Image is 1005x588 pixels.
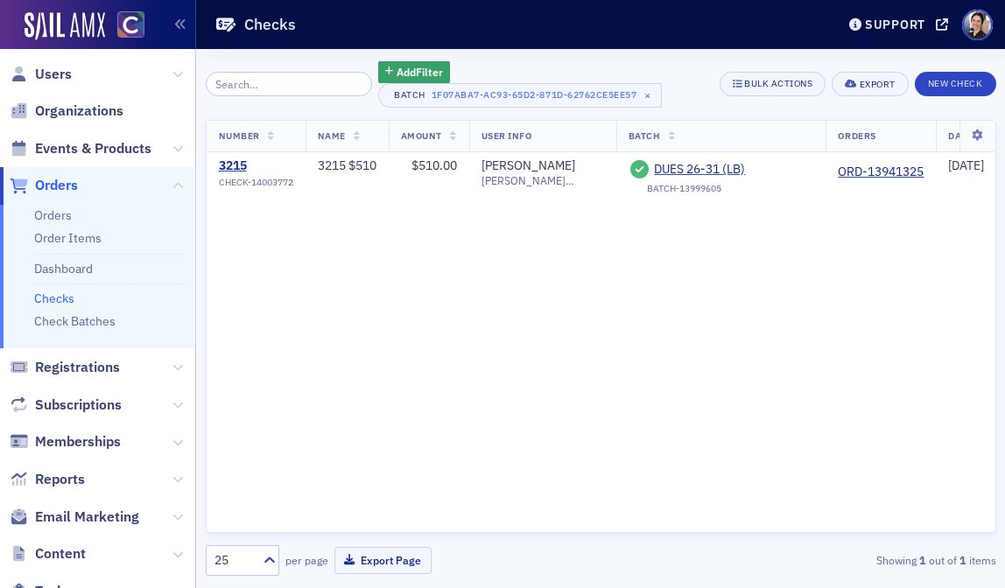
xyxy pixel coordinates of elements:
[35,432,121,451] span: Memberships
[117,11,144,38] img: SailAMX
[10,176,78,195] a: Orders
[629,129,661,142] span: Batch
[640,87,656,103] span: ×
[10,139,151,158] a: Events & Products
[318,158,376,174] div: 3215 $510
[35,470,85,489] span: Reports
[10,432,121,451] a: Memberships
[34,290,74,306] a: Checks
[219,177,293,188] span: CHECK-14003772
[838,129,875,142] span: Orders
[432,89,637,101] div: 1f07aba7-ac93-65d2-871d-62762ce5ee57
[206,72,373,96] input: Search…
[915,72,996,96] button: New Check
[744,79,812,88] div: Bulk Actions
[481,129,532,142] span: User Info
[378,83,662,108] button: Batch1f07aba7-ac93-65d2-871d-62762ce5ee57×
[832,72,908,96] button: Export
[35,507,139,527] span: Email Marketing
[35,65,72,84] span: Users
[838,164,924,180] a: ORD-13941325
[219,129,260,142] span: Number
[25,12,105,40] img: SailAMX
[285,552,328,568] label: per page
[647,183,721,194] div: BATCH-13999605
[214,551,253,570] div: 25
[219,158,293,174] a: 3215
[745,552,996,568] div: Showing out of items
[34,207,72,223] a: Orders
[34,230,102,246] a: Order Items
[860,80,896,89] div: Export
[334,547,432,574] button: Export Page
[10,544,86,563] a: Content
[10,470,85,489] a: Reports
[917,552,929,568] strong: 1
[481,158,575,174] a: [PERSON_NAME]
[865,17,925,32] div: Support
[654,162,813,178] a: DUES 26-31 (LB)
[10,507,139,527] a: Email Marketing
[957,552,969,568] strong: 1
[397,64,443,80] span: Add Filter
[10,65,72,84] a: Users
[35,544,86,563] span: Content
[35,101,123,121] span: Organizations
[948,157,984,173] span: [DATE]
[962,10,993,40] span: Profile
[34,313,116,329] a: Check Batches
[481,174,604,187] span: [PERSON_NAME][EMAIL_ADDRESS][PERSON_NAME][DOMAIN_NAME]
[10,358,120,377] a: Registrations
[35,139,151,158] span: Events & Products
[34,261,93,276] a: Dashboard
[35,176,78,195] span: Orders
[10,101,123,121] a: Organizations
[318,129,346,142] span: Name
[105,11,144,41] a: View Homepage
[378,61,450,83] button: AddFilter
[720,72,826,96] button: Bulk Actions
[948,129,972,142] span: Date
[35,395,122,415] span: Subscriptions
[401,129,442,142] span: Amount
[244,14,296,35] h1: Checks
[411,157,457,173] span: $510.00
[10,395,122,415] a: Subscriptions
[915,74,996,90] a: New Check
[391,89,428,101] div: Batch
[35,358,120,377] span: Registrations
